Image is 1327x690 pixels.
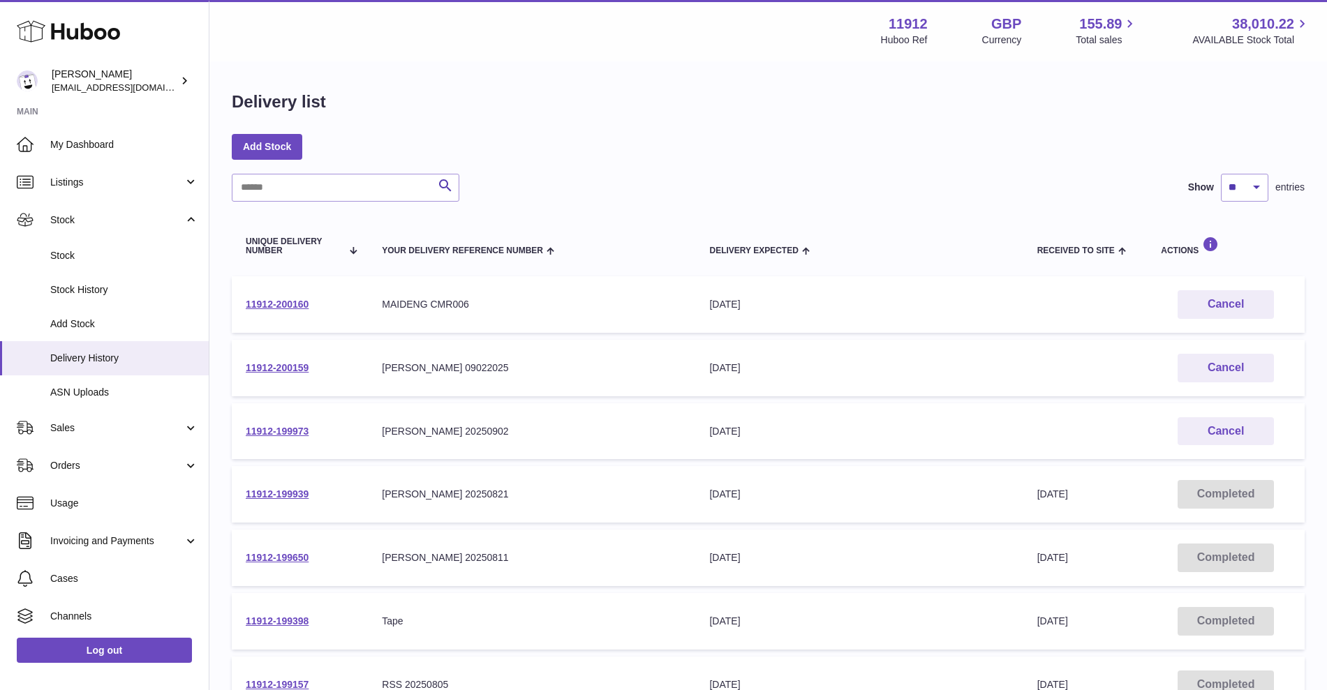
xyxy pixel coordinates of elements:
[1037,679,1068,690] span: [DATE]
[246,237,342,255] span: Unique Delivery Number
[382,246,543,255] span: Your Delivery Reference Number
[709,246,798,255] span: Delivery Expected
[246,679,309,690] a: 11912-199157
[50,138,198,151] span: My Dashboard
[1188,181,1214,194] label: Show
[50,497,198,510] span: Usage
[982,33,1022,47] div: Currency
[1076,15,1138,47] a: 155.89 Total sales
[709,488,1009,501] div: [DATE]
[1037,488,1068,500] span: [DATE]
[709,425,1009,438] div: [DATE]
[1178,290,1274,319] button: Cancel
[50,572,198,585] span: Cases
[246,488,309,500] a: 11912-199939
[232,134,302,159] a: Add Stock
[382,551,681,564] div: [PERSON_NAME] 20250811
[1192,33,1310,47] span: AVAILABLE Stock Total
[709,615,1009,628] div: [DATE]
[1178,417,1274,446] button: Cancel
[246,299,309,310] a: 11912-200160
[1232,15,1294,33] span: 38,010.22
[50,317,198,331] span: Add Stock
[1178,354,1274,382] button: Cancel
[382,488,681,501] div: [PERSON_NAME] 20250821
[50,534,184,548] span: Invoicing and Payments
[50,176,184,189] span: Listings
[1037,552,1068,563] span: [DATE]
[881,33,928,47] div: Huboo Ref
[50,213,184,227] span: Stock
[232,91,326,113] h1: Delivery list
[50,249,198,262] span: Stock
[246,552,309,563] a: 11912-199650
[1192,15,1310,47] a: 38,010.22 AVAILABLE Stock Total
[1275,181,1305,194] span: entries
[17,70,38,91] img: info@carbonmyride.com
[1161,237,1291,255] div: Actions
[382,298,681,311] div: MAIDENG CMR006
[246,426,309,437] a: 11912-199973
[991,15,1021,33] strong: GBP
[709,361,1009,375] div: [DATE]
[1037,246,1115,255] span: Received to Site
[50,352,198,365] span: Delivery History
[1079,15,1122,33] span: 155.89
[50,386,198,399] span: ASN Uploads
[709,551,1009,564] div: [DATE]
[382,361,681,375] div: [PERSON_NAME] 09022025
[889,15,928,33] strong: 11912
[50,283,198,297] span: Stock History
[50,421,184,435] span: Sales
[1076,33,1138,47] span: Total sales
[246,362,309,373] a: 11912-200159
[50,459,184,472] span: Orders
[1037,615,1068,627] span: [DATE]
[709,298,1009,311] div: [DATE]
[50,610,198,623] span: Channels
[246,615,309,627] a: 11912-199398
[382,615,681,628] div: Tape
[52,82,205,93] span: [EMAIL_ADDRESS][DOMAIN_NAME]
[17,638,192,663] a: Log out
[52,68,177,94] div: [PERSON_NAME]
[382,425,681,438] div: [PERSON_NAME] 20250902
